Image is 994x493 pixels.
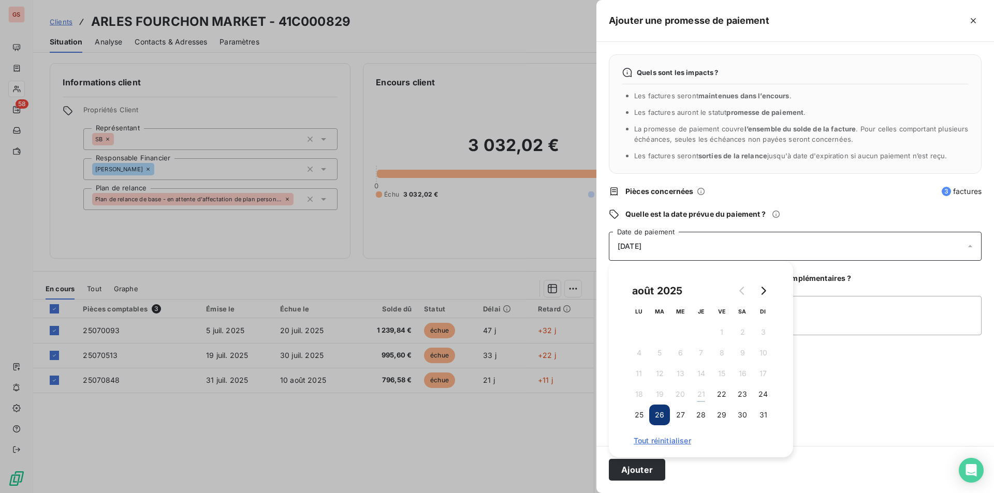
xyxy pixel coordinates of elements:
th: vendredi [711,301,732,322]
button: 12 [649,363,670,384]
span: Les factures seront . [634,92,792,100]
span: Pièces concernées [625,186,694,197]
th: lundi [628,301,649,322]
span: Quels sont les impacts ? [637,68,719,77]
div: Open Intercom Messenger [959,458,984,483]
span: Quelle est la date prévue du paiement ? [625,209,766,219]
span: La promesse de paiement couvre . Pour celles comportant plusieurs échéances, seules les échéances... [634,125,969,143]
th: mercredi [670,301,691,322]
button: 11 [628,363,649,384]
button: 2 [732,322,753,342]
th: mardi [649,301,670,322]
button: 13 [670,363,691,384]
h5: Ajouter une promesse de paiement [609,13,769,28]
button: Go to next month [753,280,773,301]
button: 22 [711,384,732,405]
button: 31 [753,405,773,425]
span: Tout réinitialiser [634,437,768,445]
button: 3 [753,322,773,342]
span: sorties de la relance [698,152,767,160]
span: 3 [942,187,951,196]
button: 25 [628,405,649,425]
button: 7 [691,342,711,363]
th: jeudi [691,301,711,322]
button: 17 [753,363,773,384]
button: 5 [649,342,670,363]
span: Les factures seront jusqu'à date d'expiration si aucun paiement n’est reçu. [634,152,947,160]
button: 30 [732,405,753,425]
button: 4 [628,342,649,363]
button: 10 [753,342,773,363]
button: 9 [732,342,753,363]
button: 23 [732,384,753,405]
span: promesse de paiement [726,108,803,116]
button: 8 [711,342,732,363]
button: 24 [753,384,773,405]
span: maintenues dans l’encours [698,92,790,100]
button: 16 [732,363,753,384]
span: [DATE] [618,242,641,250]
th: samedi [732,301,753,322]
button: 6 [670,342,691,363]
button: 14 [691,363,711,384]
button: 1 [711,322,732,342]
button: 21 [691,384,711,405]
span: Les factures auront le statut . [634,108,806,116]
button: Ajouter [609,459,665,481]
span: factures [942,186,982,197]
button: 27 [670,405,691,425]
span: l’ensemble du solde de la facture [744,125,856,133]
button: 26 [649,405,670,425]
button: 28 [691,405,711,425]
button: 15 [711,363,732,384]
button: 18 [628,384,649,405]
button: 29 [711,405,732,425]
th: dimanche [753,301,773,322]
button: 20 [670,384,691,405]
div: août 2025 [628,282,686,299]
button: 19 [649,384,670,405]
button: Go to previous month [732,280,753,301]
